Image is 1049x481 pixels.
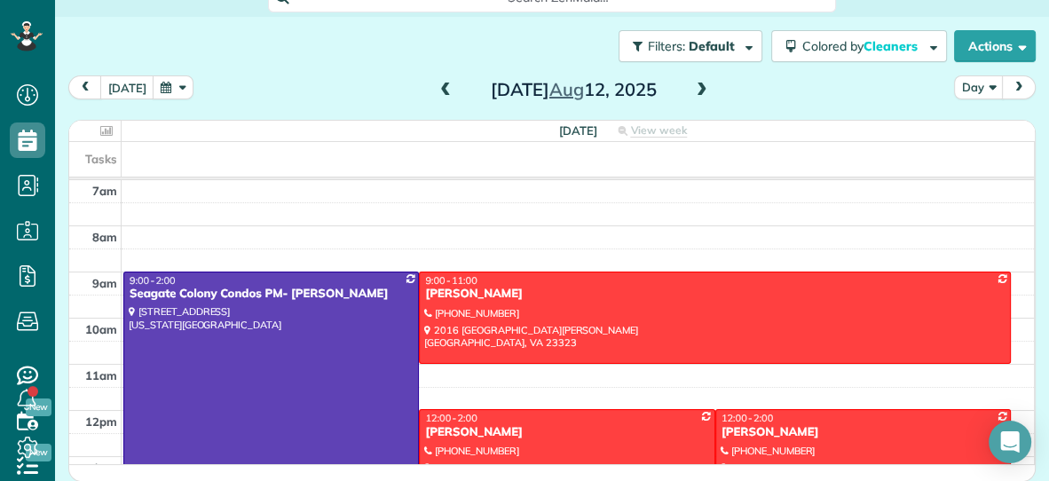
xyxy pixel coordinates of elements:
[610,30,762,62] a: Filters: Default
[771,30,947,62] button: Colored byCleaners
[549,78,584,100] span: Aug
[100,75,154,99] button: [DATE]
[630,123,687,138] span: View week
[85,414,117,429] span: 12pm
[85,152,117,166] span: Tasks
[129,287,414,302] div: Seagate Colony Condos PM- [PERSON_NAME]
[1002,75,1036,99] button: next
[85,368,117,382] span: 11am
[462,80,684,99] h2: [DATE] 12, 2025
[92,184,117,198] span: 7am
[619,30,762,62] button: Filters: Default
[92,230,117,244] span: 8am
[92,461,117,475] span: 1pm
[68,75,102,99] button: prev
[424,287,1006,302] div: [PERSON_NAME]
[864,38,920,54] span: Cleaners
[92,276,117,290] span: 9am
[954,75,1004,99] button: Day
[85,322,117,336] span: 10am
[648,38,685,54] span: Filters:
[722,412,773,424] span: 12:00 - 2:00
[425,412,477,424] span: 12:00 - 2:00
[130,274,176,287] span: 9:00 - 2:00
[425,274,477,287] span: 9:00 - 11:00
[559,123,597,138] span: [DATE]
[954,30,1036,62] button: Actions
[989,421,1031,463] div: Open Intercom Messenger
[689,38,736,54] span: Default
[424,425,709,440] div: [PERSON_NAME]
[721,425,1006,440] div: [PERSON_NAME]
[802,38,924,54] span: Colored by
